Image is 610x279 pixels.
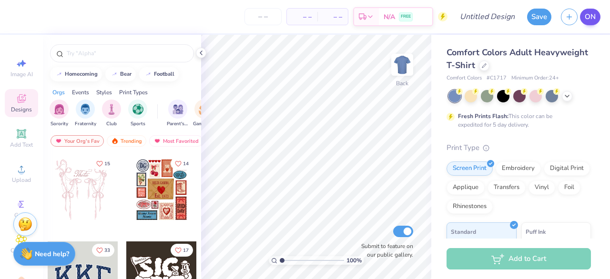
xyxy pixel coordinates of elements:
[527,9,551,25] button: Save
[393,55,412,74] img: Back
[131,120,145,128] span: Sports
[107,135,146,147] div: Trending
[50,100,69,128] button: filter button
[154,71,174,77] div: football
[72,88,89,97] div: Events
[104,161,110,166] span: 15
[451,227,476,237] span: Standard
[10,70,33,78] span: Image AI
[153,138,161,144] img: most_fav.gif
[293,12,312,22] span: – –
[51,135,104,147] div: Your Org's Fav
[106,120,117,128] span: Club
[396,79,408,88] div: Back
[488,180,526,195] div: Transfers
[511,74,559,82] span: Minimum Order: 24 +
[193,100,215,128] button: filter button
[149,135,203,147] div: Most Favorited
[128,100,147,128] button: filter button
[447,142,591,153] div: Print Type
[544,161,590,176] div: Digital Print
[52,88,65,97] div: Orgs
[51,120,68,128] span: Sorority
[447,74,482,82] span: Comfort Colors
[111,71,118,77] img: trend_line.gif
[14,211,29,219] span: Greek
[92,244,114,257] button: Like
[193,120,215,128] span: Game Day
[167,100,189,128] button: filter button
[199,104,210,115] img: Game Day Image
[447,199,493,214] div: Rhinestones
[96,88,112,97] div: Styles
[66,49,188,58] input: Try "Alpha"
[171,244,193,257] button: Like
[105,67,136,81] button: bear
[447,47,588,71] span: Comfort Colors Adult Heavyweight T-Shirt
[50,100,69,128] div: filter for Sorority
[447,180,485,195] div: Applique
[447,161,493,176] div: Screen Print
[183,248,189,253] span: 17
[102,100,121,128] div: filter for Club
[193,100,215,128] div: filter for Game Day
[346,256,362,265] span: 100 %
[384,12,395,22] span: N/A
[580,9,600,25] a: ON
[11,106,32,113] span: Designs
[5,247,38,262] span: Clipart & logos
[167,100,189,128] div: filter for Parent's Weekend
[167,120,189,128] span: Parent's Weekend
[50,67,102,81] button: homecoming
[10,141,33,149] span: Add Text
[183,161,189,166] span: 14
[401,13,411,20] span: FREE
[92,157,114,170] button: Like
[120,71,132,77] div: bear
[585,11,596,22] span: ON
[75,120,96,128] span: Fraternity
[452,7,522,26] input: Untitled Design
[75,100,96,128] div: filter for Fraternity
[526,227,546,237] span: Puff Ink
[496,161,541,176] div: Embroidery
[558,180,580,195] div: Foil
[111,138,119,144] img: trending.gif
[65,71,98,77] div: homecoming
[356,242,413,259] label: Submit to feature on our public gallery.
[244,8,282,25] input: – –
[323,12,342,22] span: – –
[106,104,117,115] img: Club Image
[55,71,63,77] img: trend_line.gif
[132,104,143,115] img: Sports Image
[144,71,152,77] img: trend_line.gif
[128,100,147,128] div: filter for Sports
[487,74,507,82] span: # C1717
[35,249,69,259] strong: Need help?
[458,112,508,120] strong: Fresh Prints Flash:
[80,104,91,115] img: Fraternity Image
[55,138,62,144] img: most_fav.gif
[171,157,193,170] button: Like
[173,104,183,115] img: Parent's Weekend Image
[54,104,65,115] img: Sorority Image
[102,100,121,128] button: filter button
[75,100,96,128] button: filter button
[12,176,31,184] span: Upload
[458,112,575,129] div: This color can be expedited for 5 day delivery.
[139,67,179,81] button: football
[119,88,148,97] div: Print Types
[529,180,555,195] div: Vinyl
[104,248,110,253] span: 33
